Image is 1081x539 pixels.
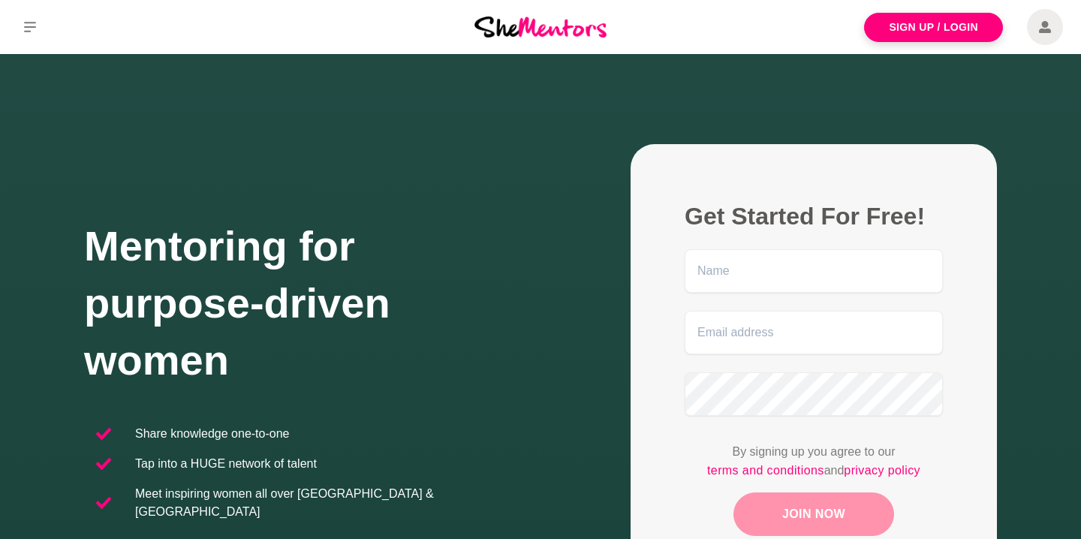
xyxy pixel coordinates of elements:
input: Name [685,249,943,293]
a: privacy policy [844,461,920,480]
p: Tap into a HUGE network of talent [135,455,317,473]
input: Email address [685,311,943,354]
p: By signing up you agree to our and [685,443,943,480]
h1: Mentoring for purpose-driven women [84,218,540,389]
p: Meet inspiring women all over [GEOGRAPHIC_DATA] & [GEOGRAPHIC_DATA] [135,485,528,521]
a: terms and conditions [707,461,824,480]
img: She Mentors Logo [474,17,607,37]
a: Sign Up / Login [864,13,1003,42]
h2: Get Started For Free! [685,201,943,231]
p: Share knowledge one-to-one [135,425,289,443]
